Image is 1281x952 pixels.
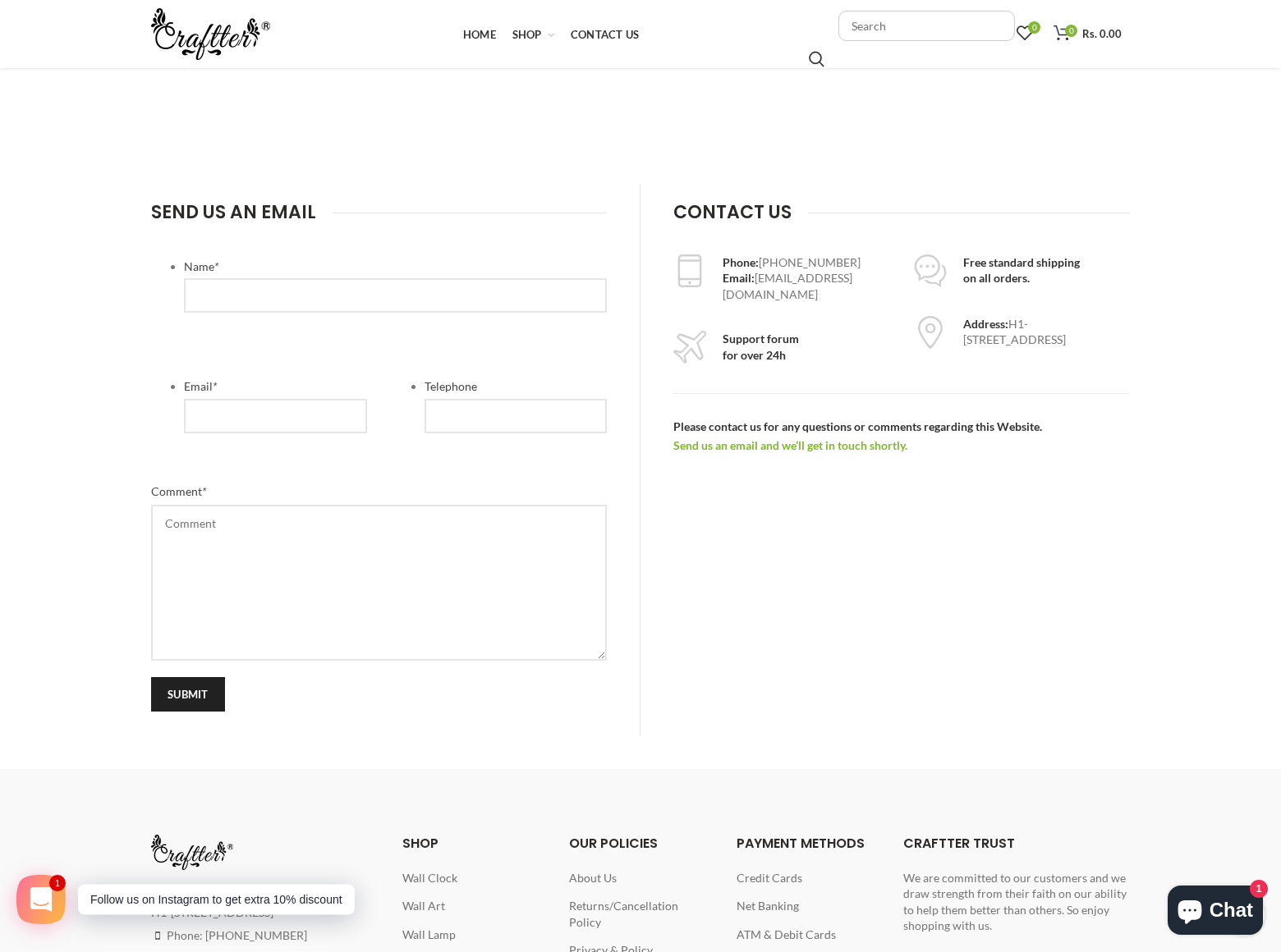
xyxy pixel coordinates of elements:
inbox-online-store-chat: Shopify online store chat [1163,886,1268,939]
input: submit [151,677,225,712]
span: 1 [49,875,66,891]
span: Home [463,28,496,41]
a: Contact Us [562,18,647,51]
label: Comment [151,483,607,501]
a: ATM & Debit Cards [737,927,836,941]
span: Payment Methods [737,834,865,853]
img: craftter.com [151,835,233,870]
a: Credit Cards [737,871,802,885]
strong: Free standard shipping [963,255,1080,269]
label: Telephone [425,378,608,395]
a: About Us [569,871,617,885]
div: We are committed to our customers and we draw strength from their faith on our ability to help th... [903,870,1130,934]
a: Home [455,18,504,51]
a: Wall Lamp [402,927,456,941]
label: Email [184,378,367,395]
span: OUR POLICIES [569,834,658,853]
a: Shop [504,18,562,51]
span: Rs. 0.00 [1082,27,1122,40]
a: Returns/Cancellation Policy [569,899,678,929]
span: 0 [1065,25,1077,37]
strong: Please contact us for any questions or comments regarding this Website. [673,419,1042,451]
a: Net Banking [737,899,799,913]
strong: Address: [963,317,1008,331]
label: Name [184,259,607,275]
strong: for over 24h [723,348,786,362]
input: Search [809,51,824,67]
span: SHOP [402,834,438,853]
div: H1-[STREET_ADDRESS] [963,316,1130,348]
div: [PHONE_NUMBER] [EMAIL_ADDRESS][DOMAIN_NAME] [723,254,889,303]
a: Wall Art [402,899,445,913]
span: Craftter Trust [903,834,1015,853]
strong: Email: [723,271,755,285]
span: CONTACT US [673,199,792,225]
a: Send us an email and we’ll get in touch shortly. [673,438,907,452]
strong: on all orders. [963,271,1030,285]
strong: Phone: [723,255,759,269]
a: Wall Clock [402,871,457,885]
span: 0 [1028,21,1040,34]
strong: Support forum [723,332,799,346]
a: 0 [1008,17,1041,50]
h4: SEND US AN EMAIL [151,200,333,226]
input: Search [838,11,1015,41]
span: Contact Us [571,28,639,41]
span: Shop [512,28,542,41]
a: 0 Rs. 0.00 [1045,17,1130,50]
